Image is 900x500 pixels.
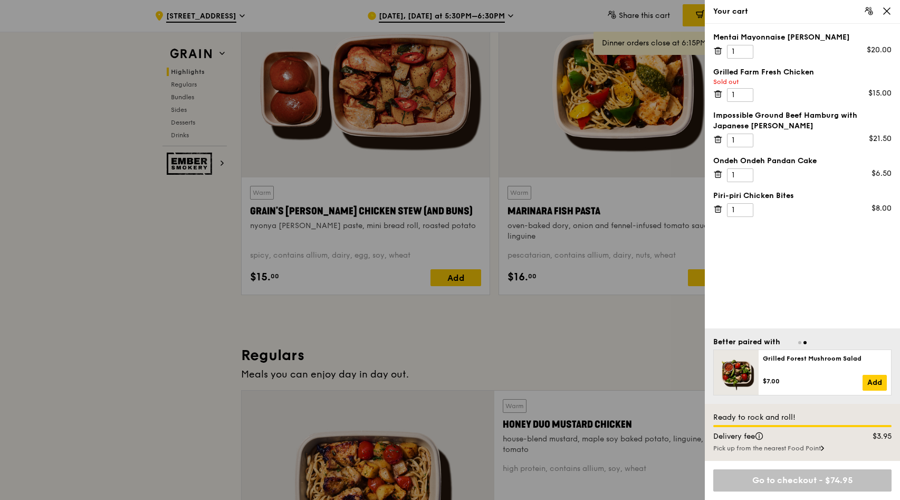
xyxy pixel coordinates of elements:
div: $20.00 [867,45,892,55]
div: Your cart [713,6,892,17]
div: Impossible Ground Beef Hamburg with Japanese [PERSON_NAME] [713,110,892,131]
div: Better paired with [713,337,780,347]
div: $8.00 [872,203,892,214]
div: $6.50 [872,168,892,179]
div: Grilled Forest Mushroom Salad [763,354,887,363]
div: Pick up from the nearest Food Point [713,444,892,452]
div: $7.00 [763,377,863,385]
div: Grilled Farm Fresh Chicken [713,67,892,86]
div: Sold out [713,78,892,86]
a: Add [863,375,887,391]
div: $3.95 [850,431,898,442]
div: Mentai Mayonnaise [PERSON_NAME] [713,32,892,43]
div: Delivery fee [707,431,850,442]
div: Ready to rock and roll! [713,412,892,423]
span: Go to slide 2 [803,341,807,344]
div: $21.50 [869,134,892,144]
span: Go to slide 1 [798,341,801,344]
div: $15.00 [868,88,892,99]
div: Piri-piri Chicken Bites [713,191,892,201]
div: Go to checkout - $74.95 [713,469,892,492]
div: Ondeh Ondeh Pandan Cake [713,156,892,166]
